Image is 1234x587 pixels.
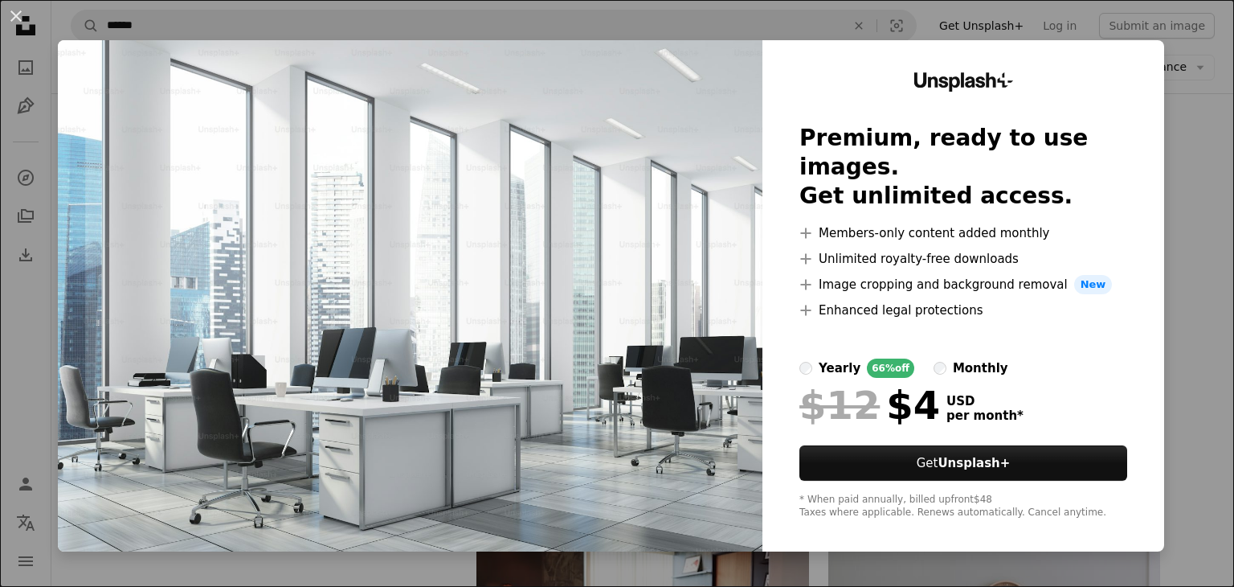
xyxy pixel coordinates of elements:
input: monthly [934,362,946,375]
div: monthly [953,359,1008,378]
button: GetUnsplash+ [799,445,1127,481]
li: Enhanced legal protections [799,301,1127,320]
li: Unlimited royalty-free downloads [799,249,1127,269]
span: $12 [799,384,880,426]
div: 66% off [867,359,914,378]
input: yearly66%off [799,362,812,375]
div: yearly [819,359,860,378]
div: * When paid annually, billed upfront $48 Taxes where applicable. Renews automatically. Cancel any... [799,494,1127,519]
span: per month * [946,408,1024,423]
h2: Premium, ready to use images. Get unlimited access. [799,124,1127,211]
span: New [1074,275,1113,294]
div: $4 [799,384,940,426]
li: Members-only content added monthly [799,224,1127,243]
span: USD [946,394,1024,408]
li: Image cropping and background removal [799,275,1127,294]
strong: Unsplash+ [938,456,1010,470]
